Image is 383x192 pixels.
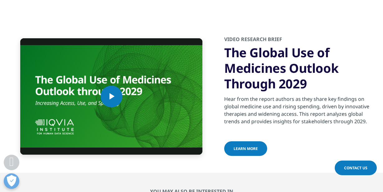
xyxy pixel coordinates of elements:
span: Contact Us [344,165,367,171]
a: learn more [224,141,267,156]
button: Open Preferences [4,173,19,189]
h3: The Global Use of Medicines Outlook Through 2029 [224,45,375,91]
h2: Video Research Brief [224,36,375,45]
span: learn more [234,146,258,151]
button: Play Video [101,86,122,107]
p: Hear from the report authors as they share key findings on global medicine use and rising spendin... [224,95,375,129]
a: Contact Us [335,161,377,175]
video-js: Video Player [20,38,202,155]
